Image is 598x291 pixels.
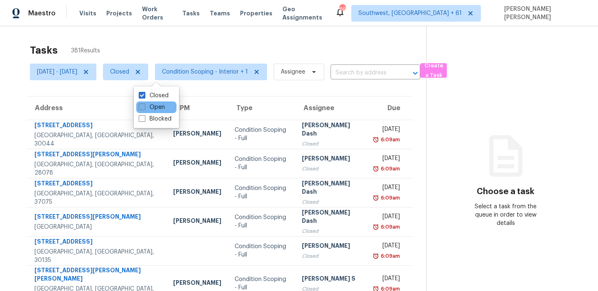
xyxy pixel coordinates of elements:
span: Condition Scoping - Interior + 1 [162,68,248,76]
div: [DATE] [375,154,400,165]
span: Projects [106,9,132,17]
label: Open [139,103,165,111]
div: Closed [302,140,361,148]
img: Overdue Alarm Icon [373,194,379,202]
div: 6:09am [379,165,400,173]
div: [STREET_ADDRESS][PERSON_NAME] [34,212,160,223]
div: [DATE] [375,274,400,285]
h2: Tasks [30,46,58,54]
img: Overdue Alarm Icon [373,223,379,231]
div: [PERSON_NAME] [173,129,221,140]
div: Condition Scoping - Full [235,242,289,259]
div: Condition Scoping - Full [235,126,289,143]
span: Visits [79,9,96,17]
span: Southwest, [GEOGRAPHIC_DATA] + 61 [358,9,462,17]
div: [DATE] [375,242,400,252]
div: [PERSON_NAME] [302,242,361,252]
th: Due [368,96,413,120]
div: [PERSON_NAME] S [302,274,361,285]
div: Select a task from the queue in order to view details [466,202,545,227]
button: Open [409,67,421,79]
div: [STREET_ADDRESS][PERSON_NAME][PERSON_NAME] [34,266,160,285]
img: Overdue Alarm Icon [373,136,379,144]
div: [PERSON_NAME] [173,187,221,198]
div: [STREET_ADDRESS][PERSON_NAME] [34,150,160,160]
div: Condition Scoping - Full [235,213,289,230]
div: [PERSON_NAME] [302,154,361,165]
div: [PERSON_NAME] [173,158,221,169]
div: [DATE] [375,125,400,136]
span: Properties [240,9,272,17]
span: Maestro [28,9,56,17]
th: Assignee [295,96,368,120]
div: 6:09am [379,223,400,231]
div: 666 [339,5,345,13]
label: Closed [139,91,169,100]
div: Closed [302,252,361,260]
div: [PERSON_NAME] [173,279,221,289]
h3: Choose a task [477,187,534,196]
div: [GEOGRAPHIC_DATA], [GEOGRAPHIC_DATA], 37075 [34,190,160,206]
div: Condition Scoping - Full [235,155,289,172]
div: 6:09am [379,252,400,260]
div: [PERSON_NAME] Dash [302,179,361,198]
img: Overdue Alarm Icon [373,252,379,260]
span: Teams [210,9,230,17]
div: Closed [302,165,361,173]
th: Address [27,96,167,120]
div: 6:09am [379,194,400,202]
div: [GEOGRAPHIC_DATA], [GEOGRAPHIC_DATA], 28078 [34,160,160,177]
div: [PERSON_NAME] Dash [302,121,361,140]
div: [STREET_ADDRESS] [34,179,160,190]
input: Search by address [331,67,397,79]
span: 381 Results [71,47,100,55]
img: Overdue Alarm Icon [373,165,379,173]
button: Create a Task [420,63,447,78]
div: Closed [302,198,361,206]
div: [STREET_ADDRESS] [34,121,160,131]
div: [DATE] [375,183,400,194]
div: Closed [302,227,361,235]
div: Condition Scoping - Full [235,184,289,201]
label: Blocked [139,115,172,123]
div: [STREET_ADDRESS] [34,237,160,248]
span: [PERSON_NAME] [PERSON_NAME] [501,5,586,22]
div: [DATE] [375,212,400,223]
th: HPM [167,96,228,120]
span: Tasks [182,10,200,16]
span: Assignee [281,68,305,76]
div: [GEOGRAPHIC_DATA], [GEOGRAPHIC_DATA], 30135 [34,248,160,264]
div: [GEOGRAPHIC_DATA], [GEOGRAPHIC_DATA], 30044 [34,131,160,148]
div: [PERSON_NAME] [173,217,221,227]
div: [GEOGRAPHIC_DATA] [34,223,160,231]
div: [PERSON_NAME] Dash [302,208,361,227]
span: Geo Assignments [282,5,326,22]
span: [DATE] - [DATE] [37,68,77,76]
div: 6:09am [379,136,400,144]
span: Create a Task [424,61,443,80]
span: Work Orders [142,5,172,22]
th: Type [228,96,295,120]
span: Closed [110,68,129,76]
